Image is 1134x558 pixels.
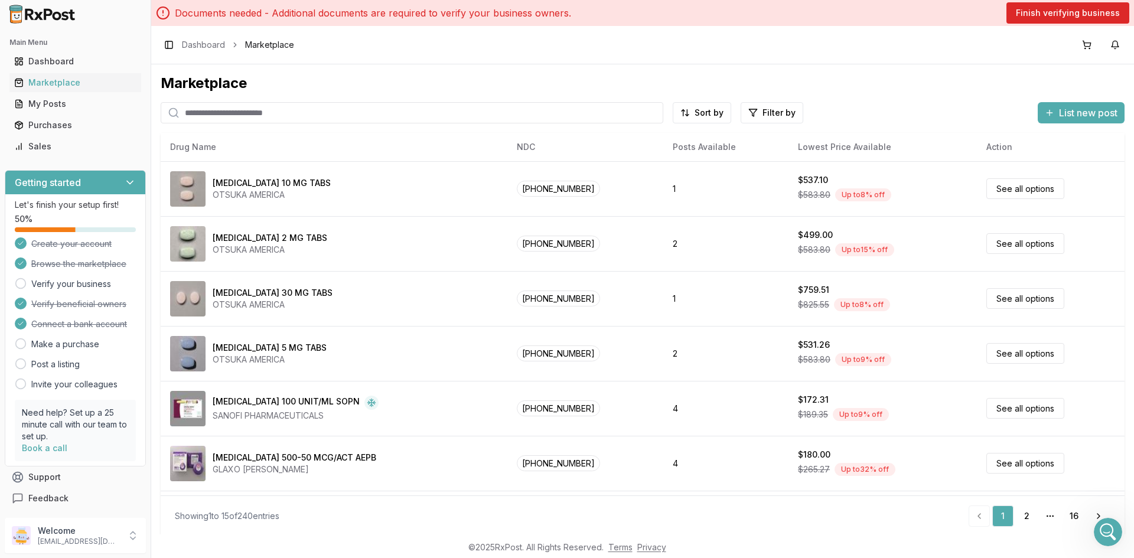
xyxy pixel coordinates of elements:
[798,339,830,351] div: $531.26
[798,464,830,475] span: $265.27
[977,133,1125,161] th: Action
[9,133,194,171] div: [PERSON_NAME] I have a pharmacy who has some for $950 each
[170,446,206,481] img: Advair Diskus 500-50 MCG/ACT AEPB
[213,189,331,201] div: OTSUKA AMERICA
[9,216,227,262] div: Manuel says…
[9,87,227,133] div: ARTHUR says…
[170,336,206,371] img: Abilify 5 MG TABS
[182,39,294,51] nav: breadcrumb
[798,449,830,461] div: $180.00
[38,525,120,537] p: Welcome
[138,180,227,206] div: which strengths?
[38,537,120,546] p: [EMAIL_ADDRESS][DOMAIN_NAME]
[31,318,127,330] span: Connect a bank account
[14,119,136,131] div: Purchases
[637,542,666,552] a: Privacy
[663,326,788,381] td: 2
[9,262,227,298] div: ARTHUR says…
[213,354,327,366] div: OTSUKA AMERICA
[5,52,146,71] button: Dashboard
[517,400,600,416] span: [PHONE_NUMBER]
[986,453,1064,474] a: See all options
[663,436,788,491] td: 4
[213,287,333,299] div: [MEDICAL_DATA] 30 MG TABS
[833,408,889,421] div: Up to 9 % off
[19,325,116,332] div: [PERSON_NAME] • 20h ago
[741,102,803,123] button: Filter by
[9,40,194,77] div: sorry that 2nd email is not for you sorry about that
[161,74,1125,93] div: Marketplace
[198,344,227,370] div: ok
[18,387,28,396] button: Emoji picker
[1087,505,1110,527] a: Go to next page
[213,232,327,244] div: [MEDICAL_DATA] 2 MG TABS
[1038,102,1125,123] button: List new post
[1006,2,1129,24] button: Finish verifying business
[19,141,184,164] div: [PERSON_NAME] I have a pharmacy who has some for $950 each
[986,343,1064,364] a: See all options
[798,189,830,201] span: $583.80
[8,5,30,27] button: go back
[213,299,333,311] div: OTSUKA AMERICA
[161,133,507,161] th: Drug Name
[14,56,136,67] div: Dashboard
[213,342,327,354] div: [MEDICAL_DATA] 5 MG TABS
[245,39,294,51] span: Marketplace
[517,345,600,361] span: [PHONE_NUMBER]
[5,137,146,156] button: Sales
[663,271,788,326] td: 1
[15,175,81,190] h3: Getting started
[798,284,829,296] div: $759.51
[1059,106,1117,120] span: List new post
[9,216,194,253] div: [PERSON_NAME] 10mg did you need other strengths as well?
[992,505,1014,527] a: 1
[663,381,788,436] td: 4
[969,505,1110,527] nav: pagination
[213,396,360,410] div: [MEDICAL_DATA] 100 UNIT/ML SOPN
[170,391,206,426] img: Admelog SoloStar 100 UNIT/ML SOPN
[9,136,141,157] a: Sales
[213,452,376,464] div: [MEDICAL_DATA] 500-50 MCG/ACT AEPB
[798,354,830,366] span: $583.80
[14,98,136,110] div: My Posts
[663,491,788,546] td: 2
[52,94,217,117] div: 550 too much.. i went with other platform who matched my price
[207,351,217,363] div: ok
[517,181,600,197] span: [PHONE_NUMBER]
[19,47,184,70] div: sorry that 2nd email is not for you sorry about that
[22,407,129,442] p: Need help? Set up a 25 minute call with our team to set up.
[834,298,890,311] div: Up to 8 % off
[19,223,184,246] div: [PERSON_NAME] 10mg did you need other strengths as well?
[798,394,829,406] div: $172.31
[5,5,80,24] img: RxPost Logo
[762,107,796,119] span: Filter by
[798,409,828,420] span: $189.35
[15,199,136,211] p: Let's finish your setup first!
[9,40,227,87] div: Manuel says…
[37,387,47,396] button: Gif picker
[14,77,136,89] div: Marketplace
[207,5,229,26] div: Close
[798,174,828,186] div: $537.10
[10,362,226,382] textarea: Message…
[31,278,111,290] a: Verify your business
[986,178,1064,199] a: See all options
[507,133,663,161] th: NDC
[663,216,788,271] td: 2
[170,226,206,262] img: Abilify 2 MG TABS
[517,291,600,306] span: [PHONE_NUMBER]
[695,107,724,119] span: Sort by
[835,243,894,256] div: Up to 15 % off
[28,492,69,504] span: Feedback
[986,398,1064,419] a: See all options
[170,281,206,316] img: Abilify 30 MG TABS
[663,161,788,216] td: 1
[70,262,227,288] div: i have offer for 935. can he beat?
[31,258,126,270] span: Browse the marketplace
[5,466,146,488] button: Support
[835,353,891,366] div: Up to 9 % off
[9,344,227,384] div: ARTHUR says…
[835,463,895,476] div: Up to 32 % off
[5,94,146,113] button: My Posts
[1094,518,1122,546] iframe: Intercom live chat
